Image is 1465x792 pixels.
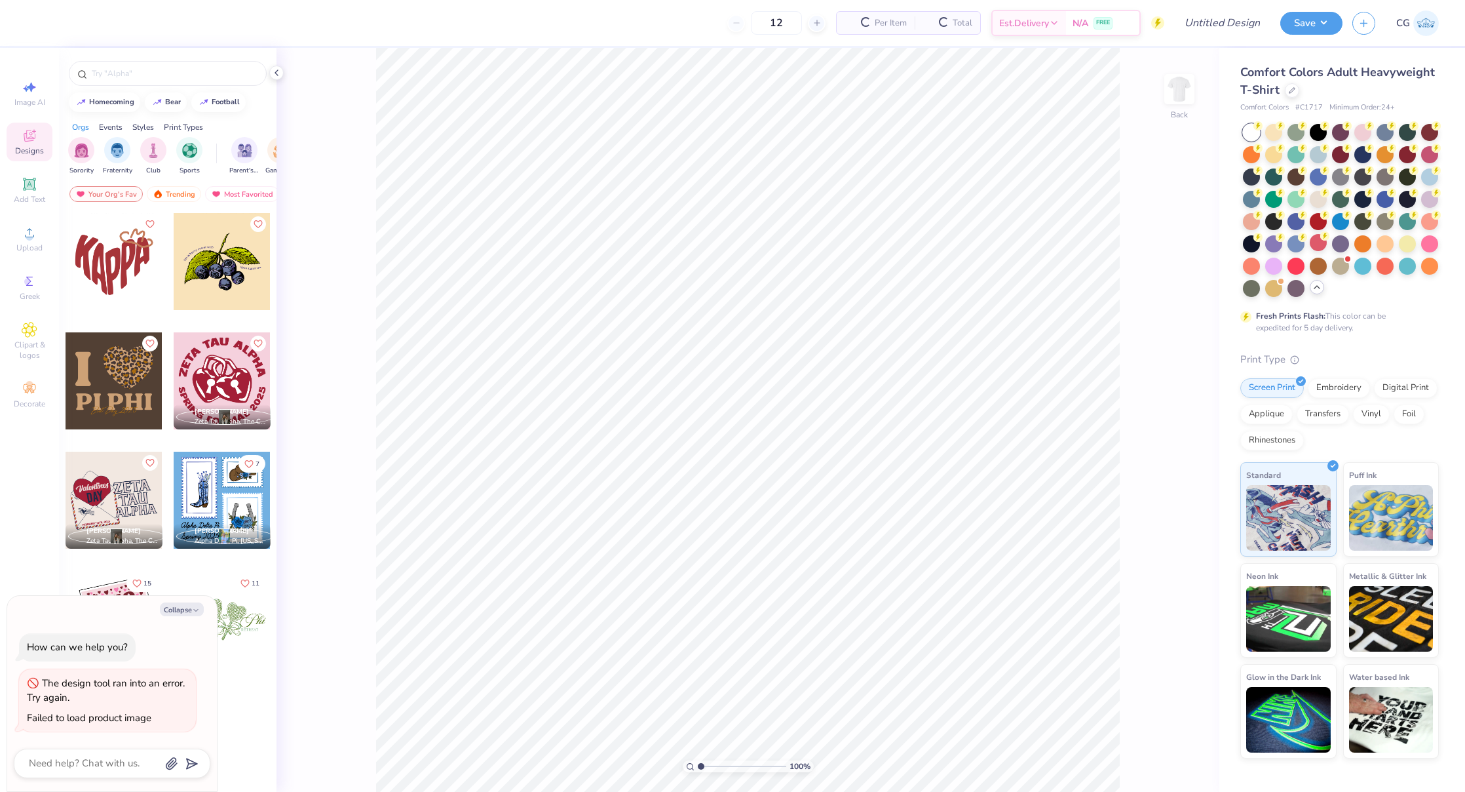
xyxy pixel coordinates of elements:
[14,194,45,205] span: Add Text
[15,146,44,156] span: Designs
[89,98,134,106] div: homecoming
[16,243,43,253] span: Upload
[211,189,221,199] img: most_fav.gif
[145,92,187,112] button: bear
[1297,405,1349,424] div: Transfers
[1349,485,1434,551] img: Puff Ink
[1413,10,1439,36] img: Charley Goldstein
[99,121,123,133] div: Events
[1240,102,1289,113] span: Comfort Colors
[14,97,45,108] span: Image AI
[265,166,295,176] span: Game Day
[1374,378,1437,398] div: Digital Print
[1295,102,1323,113] span: # C1717
[953,16,972,30] span: Total
[999,16,1049,30] span: Est. Delivery
[90,67,258,80] input: Try "Alpha"
[790,761,810,772] span: 100 %
[1329,102,1395,113] span: Minimum Order: 24 +
[751,11,802,35] input: – –
[212,98,240,106] div: football
[75,189,86,199] img: most_fav.gif
[68,137,94,176] button: filter button
[27,677,185,705] div: The design tool ran into an error. Try again.
[1396,16,1410,31] span: CG
[68,137,94,176] div: filter for Sorority
[238,455,265,473] button: Like
[1246,586,1331,652] img: Neon Ink
[69,166,94,176] span: Sorority
[176,137,202,176] div: filter for Sports
[1246,687,1331,753] img: Glow in the Dark Ink
[1280,12,1342,35] button: Save
[273,143,288,158] img: Game Day Image
[69,92,140,112] button: homecoming
[146,166,161,176] span: Club
[250,336,266,351] button: Like
[69,186,143,202] div: Your Org's Fav
[1349,687,1434,753] img: Water based Ink
[72,121,89,133] div: Orgs
[1349,569,1426,583] span: Metallic & Glitter Ink
[1256,311,1325,321] strong: Fresh Prints Flash:
[147,186,201,202] div: Trending
[875,16,907,30] span: Per Item
[229,137,259,176] button: filter button
[1174,10,1270,36] input: Untitled Design
[1240,352,1439,367] div: Print Type
[164,121,203,133] div: Print Types
[1246,468,1281,482] span: Standard
[86,536,157,546] span: Zeta Tau Alpha, The College of [US_STATE]
[1166,76,1192,102] img: Back
[237,143,252,158] img: Parent's Weekend Image
[195,536,265,546] span: Alpha Delta Pi, [US_STATE][GEOGRAPHIC_DATA]
[27,711,151,724] div: Failed to load product image
[1349,586,1434,652] img: Metallic & Glitter Ink
[235,574,265,592] button: Like
[229,137,259,176] div: filter for Parent's Weekend
[153,189,163,199] img: trending.gif
[1353,405,1390,424] div: Vinyl
[7,340,52,361] span: Clipart & logos
[103,137,132,176] div: filter for Fraternity
[1246,670,1321,684] span: Glow in the Dark Ink
[103,166,132,176] span: Fraternity
[140,137,166,176] button: filter button
[1256,310,1417,334] div: This color can be expedited for 5 day delivery.
[152,98,162,106] img: trend_line.gif
[140,137,166,176] div: filter for Club
[132,121,154,133] div: Styles
[1308,378,1370,398] div: Embroidery
[195,526,249,536] span: [PERSON_NAME]
[265,137,295,176] div: filter for Game Day
[1240,405,1293,424] div: Applique
[1171,109,1188,121] div: Back
[199,98,209,106] img: trend_line.gif
[180,166,200,176] span: Sports
[143,580,151,587] span: 15
[14,399,45,409] span: Decorate
[205,186,279,202] div: Most Favorited
[1349,468,1377,482] span: Puff Ink
[256,461,259,467] span: 7
[195,407,249,416] span: [PERSON_NAME]
[160,603,204,616] button: Collapse
[1096,18,1110,28] span: FREE
[1246,485,1331,551] img: Standard
[1240,64,1435,98] span: Comfort Colors Adult Heavyweight T-Shirt
[1073,16,1088,30] span: N/A
[86,526,141,536] span: [PERSON_NAME]
[1246,569,1278,583] span: Neon Ink
[146,143,161,158] img: Club Image
[103,137,132,176] button: filter button
[76,98,86,106] img: trend_line.gif
[191,92,246,112] button: football
[252,580,259,587] span: 11
[229,166,259,176] span: Parent's Weekend
[1396,10,1439,36] a: CG
[74,143,89,158] img: Sorority Image
[250,216,266,232] button: Like
[142,216,158,232] button: Like
[182,143,197,158] img: Sports Image
[1394,405,1424,424] div: Foil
